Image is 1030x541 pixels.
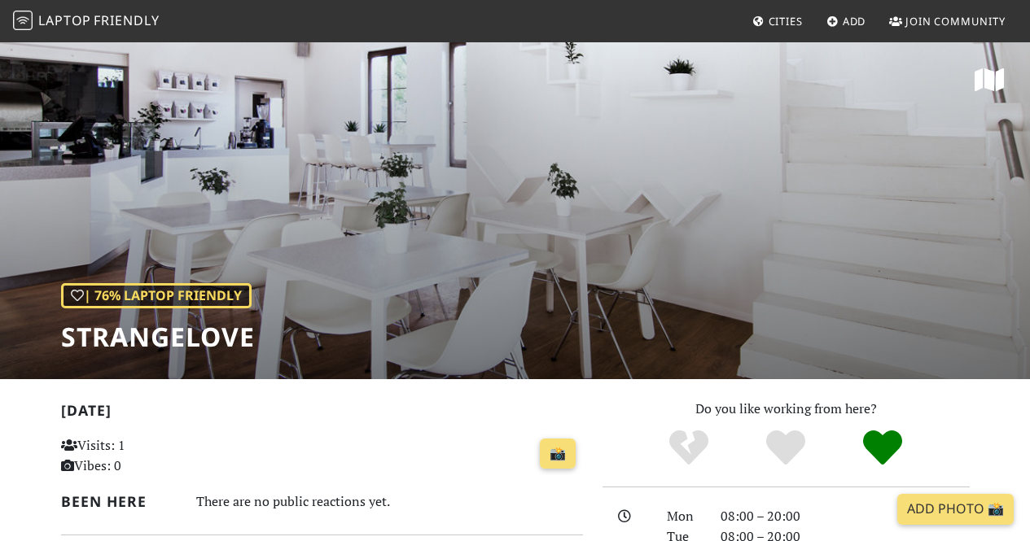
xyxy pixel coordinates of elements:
[843,14,866,28] span: Add
[834,428,931,469] div: Definitely!
[94,11,159,29] span: Friendly
[13,7,160,36] a: LaptopFriendly LaptopFriendly
[641,428,738,469] div: No
[897,494,1014,525] a: Add Photo 📸
[905,14,1006,28] span: Join Community
[769,14,803,28] span: Cities
[61,493,177,510] h2: Been here
[61,435,222,477] p: Visits: 1 Vibes: 0
[61,402,583,425] h2: [DATE]
[711,506,980,527] div: 08:00 – 20:00
[738,428,835,469] div: Yes
[603,399,970,420] p: Do you like working from here?
[38,11,91,29] span: Laptop
[657,506,711,527] div: Mon
[61,283,252,309] div: | 76% Laptop Friendly
[746,7,809,36] a: Cities
[883,7,1012,36] a: Join Community
[61,321,255,352] h1: StrangeLove
[540,438,576,469] a: 📸
[820,7,873,36] a: Add
[13,11,33,30] img: LaptopFriendly
[196,490,583,513] div: There are no public reactions yet.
